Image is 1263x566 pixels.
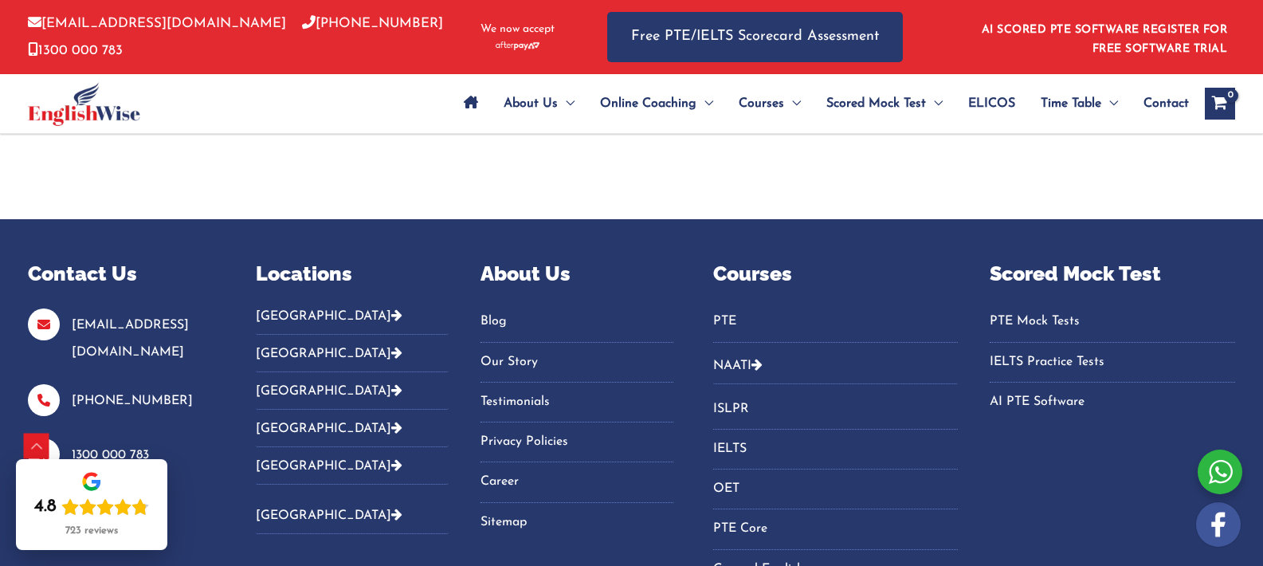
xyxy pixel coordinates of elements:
a: 1300 000 783 [28,44,123,57]
a: [PHONE_NUMBER] [72,395,193,407]
span: ELICOS [968,76,1015,132]
a: 1300 000 783 [72,449,149,462]
a: AI SCORED PTE SOFTWARE REGISTER FOR FREE SOFTWARE TRIAL [982,24,1228,55]
a: Time TableMenu Toggle [1028,76,1131,132]
span: Courses [739,76,784,132]
p: Scored Mock Test [990,259,1235,289]
button: [GEOGRAPHIC_DATA] [256,410,449,447]
a: ELICOS [955,76,1028,132]
button: NAATI [713,347,959,384]
button: [GEOGRAPHIC_DATA] [256,309,449,335]
a: IELTS Practice Tests [990,349,1235,375]
img: cropped-ew-logo [28,82,140,126]
button: [GEOGRAPHIC_DATA] [256,372,449,410]
a: PTE Core [713,516,959,542]
button: [GEOGRAPHIC_DATA] [256,335,449,372]
span: Scored Mock Test [826,76,926,132]
span: Online Coaching [600,76,696,132]
a: PTE [713,309,959,335]
aside: Footer Widget 1 [28,259,216,529]
span: Menu Toggle [696,76,713,132]
a: Sitemap [480,509,673,536]
nav: Site Navigation: Main Menu [451,76,1189,132]
a: About UsMenu Toggle [491,76,587,132]
span: We now accept [480,22,555,37]
a: NAATI [713,360,751,372]
span: Menu Toggle [784,76,801,132]
nav: Menu [480,309,673,536]
a: OET [713,476,959,502]
a: AI PTE Software [990,389,1235,415]
a: Our Story [480,349,673,375]
a: Online CoachingMenu Toggle [587,76,726,132]
span: Time Table [1041,76,1101,132]
a: [PHONE_NUMBER] [302,17,443,30]
a: CoursesMenu Toggle [726,76,814,132]
p: Locations [256,259,449,289]
a: ISLPR [713,396,959,423]
button: [GEOGRAPHIC_DATA] [256,447,449,485]
nav: Menu [713,309,959,342]
span: About Us [504,76,558,132]
span: Menu Toggle [1101,76,1118,132]
a: IELTS [713,436,959,462]
a: [EMAIL_ADDRESS][DOMAIN_NAME] [72,319,189,358]
aside: Header Widget 1 [972,11,1235,63]
a: Scored Mock TestMenu Toggle [814,76,955,132]
p: Courses [713,259,959,289]
p: About Us [480,259,673,289]
div: 723 reviews [65,525,118,537]
a: Career [480,469,673,495]
a: Blog [480,309,673,335]
nav: Menu [990,309,1235,415]
a: Free PTE/IELTS Scorecard Assessment [607,12,903,62]
span: Menu Toggle [558,76,575,132]
span: Contact [1143,76,1189,132]
a: [GEOGRAPHIC_DATA] [256,509,402,522]
img: Afterpay-Logo [496,41,539,50]
a: [EMAIL_ADDRESS][DOMAIN_NAME] [28,17,286,30]
button: [GEOGRAPHIC_DATA] [256,497,449,534]
a: Contact [1131,76,1189,132]
a: PTE Mock Tests [990,309,1235,335]
a: [GEOGRAPHIC_DATA] [256,460,402,473]
a: View Shopping Cart, empty [1205,88,1235,120]
aside: Footer Widget 2 [256,259,449,547]
aside: Footer Widget 3 [480,259,673,556]
p: Contact Us [28,259,216,289]
a: Testimonials [480,389,673,415]
a: Privacy Policies [480,429,673,455]
div: 4.8 [34,496,57,518]
div: Rating: 4.8 out of 5 [34,496,149,518]
span: Menu Toggle [926,76,943,132]
img: white-facebook.png [1196,502,1241,547]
